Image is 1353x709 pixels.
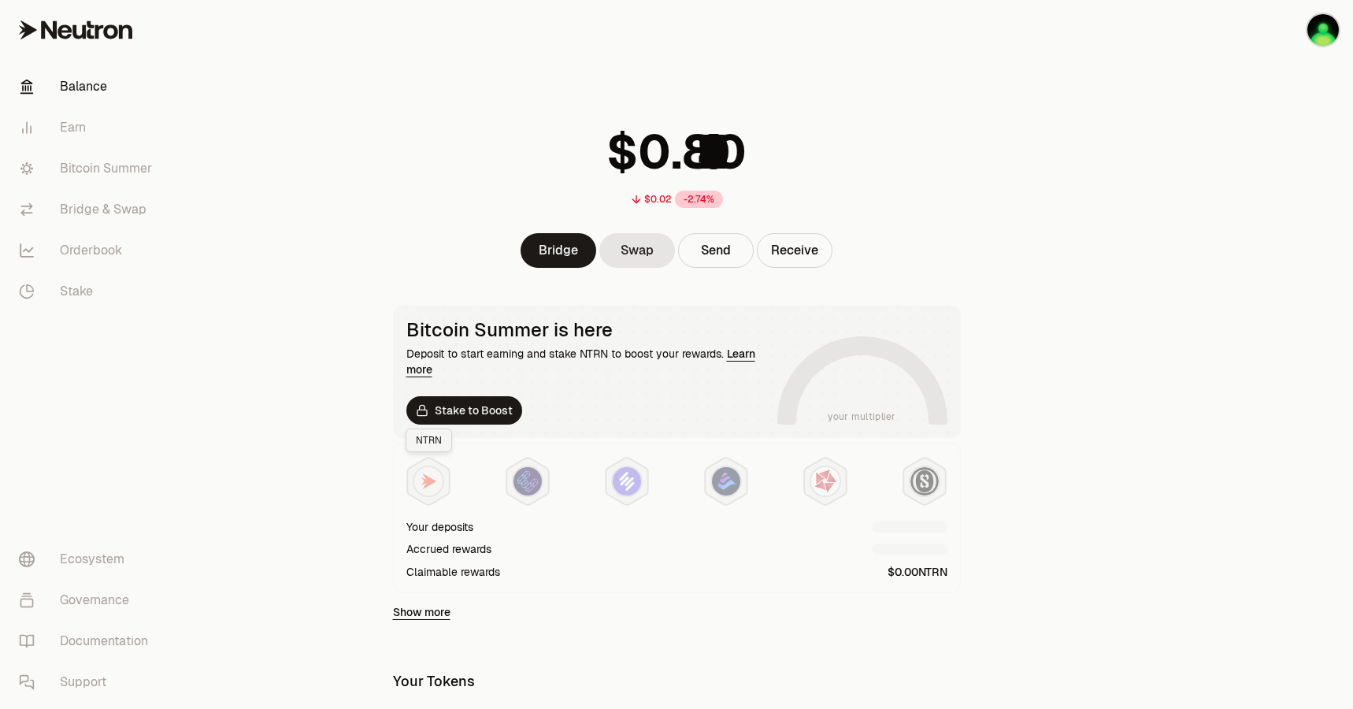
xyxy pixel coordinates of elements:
a: Stake to Boost [406,396,522,425]
a: Support [6,662,170,703]
a: Bitcoin Summer [6,148,170,189]
img: Mars Fragments [811,467,840,496]
img: EtherFi Points [513,467,542,496]
div: -2.74% [675,191,723,208]
img: Solv Points [613,467,641,496]
button: Send [678,233,754,268]
img: Structured Points [910,467,939,496]
button: Receive [757,233,832,268]
a: Stake [6,271,170,312]
div: $0.02 [644,193,672,206]
a: Bridge [521,233,596,268]
img: Bedrock Diamonds [712,467,740,496]
div: Bitcoin Summer is here [406,319,771,341]
a: Earn [6,107,170,148]
a: Orderbook [6,230,170,271]
span: your multiplier [828,409,896,425]
div: Claimable rewards [406,564,500,580]
a: Bridge & Swap [6,189,170,230]
a: Swap [599,233,675,268]
a: Ecosystem [6,539,170,580]
div: Your deposits [406,519,473,535]
a: Show more [393,604,450,620]
a: Balance [6,66,170,107]
div: Accrued rewards [406,541,491,557]
div: NTRN [406,429,452,452]
a: Documentation [6,621,170,662]
img: NTRN [414,467,443,496]
div: Deposit to start earning and stake NTRN to boost your rewards. [406,346,771,377]
div: Your Tokens [393,670,475,692]
img: KO [1307,14,1339,46]
a: Governance [6,580,170,621]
